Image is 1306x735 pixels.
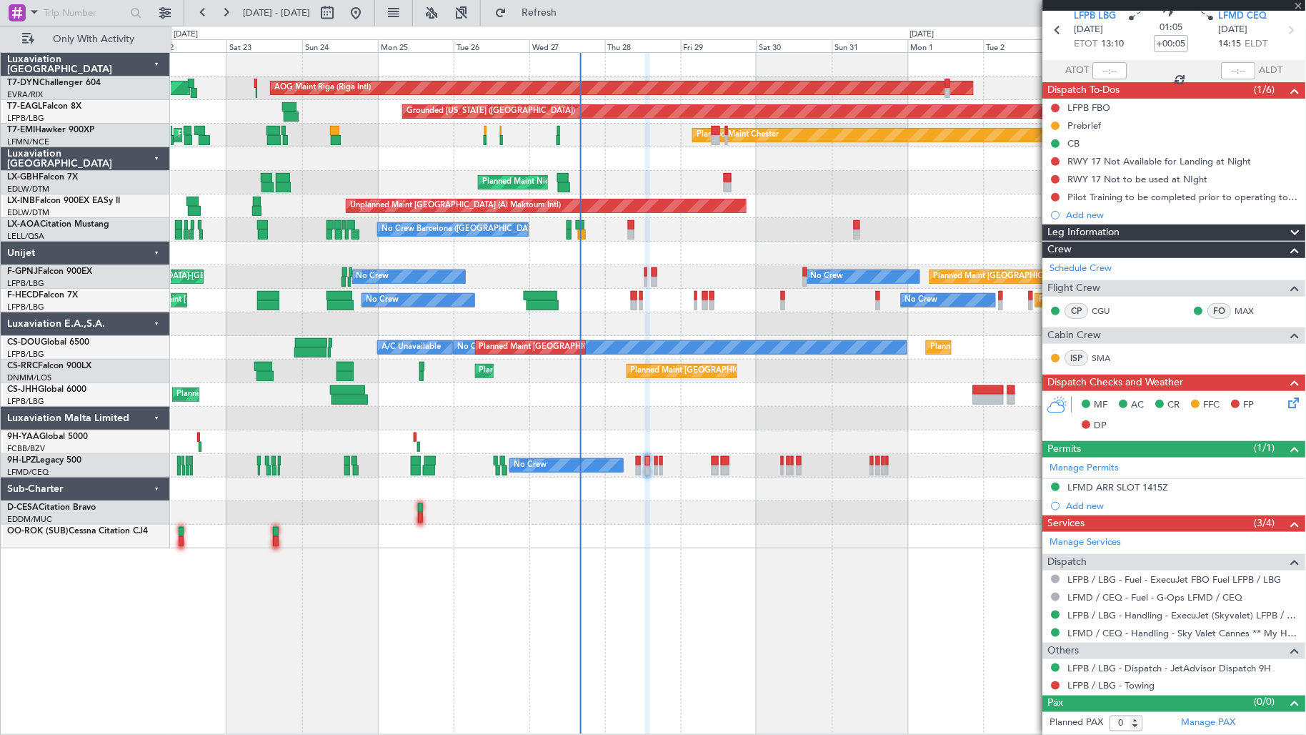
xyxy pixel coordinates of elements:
[757,39,832,52] div: Sat 30
[1068,173,1208,185] div: RWY 17 Not to be used at NIght
[7,456,36,465] span: 9H-LPZ
[1050,461,1120,475] a: Manage Permits
[7,514,52,525] a: EDDM/MUC
[1066,64,1090,78] span: ATOT
[274,77,371,99] div: AOG Maint Riga (Riga Intl)
[1182,716,1236,731] a: Manage PAX
[350,195,562,217] div: Unplanned Maint [GEOGRAPHIC_DATA] (Al Maktoum Intl)
[7,456,81,465] a: 9H-LPZLegacy 500
[366,290,399,311] div: No Crew
[1068,680,1155,692] a: LFPB / LBG - Towing
[1068,137,1080,149] div: CB
[908,39,984,52] div: Mon 1
[1048,554,1087,571] span: Dispatch
[243,6,310,19] span: [DATE] - [DATE]
[681,39,757,52] div: Fri 29
[302,39,378,52] div: Sun 24
[1048,242,1072,258] span: Crew
[7,385,86,394] a: CS-JHHGlobal 6000
[1050,716,1104,731] label: Planned PAX
[7,102,81,111] a: T7-EAGLFalcon 8X
[1048,441,1082,458] span: Permits
[16,28,155,51] button: Only With Activity
[1260,64,1283,78] span: ALDT
[1048,643,1080,659] span: Others
[7,197,35,205] span: LX-INB
[514,455,547,476] div: No Crew
[7,126,94,134] a: T7-EMIHawker 900XP
[7,137,49,147] a: LFMN/NCE
[1255,516,1275,531] span: (3/4)
[7,503,96,512] a: D-CESACitation Bravo
[1068,191,1299,203] div: Pilot Training to be completed prior to operating to LFMD
[482,172,642,193] div: Planned Maint Nice ([GEOGRAPHIC_DATA])
[1235,305,1267,317] a: MAX
[7,338,41,347] span: CS-DOU
[934,266,1159,287] div: Planned Maint [GEOGRAPHIC_DATA] ([GEOGRAPHIC_DATA])
[1040,290,1265,311] div: Planned Maint [GEOGRAPHIC_DATA] ([GEOGRAPHIC_DATA])
[7,373,51,383] a: DNMM/LOS
[7,396,44,407] a: LFPB/LBG
[1068,102,1111,114] div: LFPB FBO
[1075,23,1104,37] span: [DATE]
[7,79,101,87] a: T7-DYNChallenger 604
[7,433,88,441] a: 9H-YAAGlobal 5000
[176,384,402,405] div: Planned Maint [GEOGRAPHIC_DATA] ([GEOGRAPHIC_DATA])
[529,39,605,52] div: Wed 27
[1068,627,1299,639] a: LFMD / CEQ - Handling - Sky Valet Cannes ** My Handling**LFMD / CEQ
[810,266,843,287] div: No Crew
[509,8,569,18] span: Refresh
[7,173,39,182] span: LX-GBH
[7,102,42,111] span: T7-EAGL
[832,39,908,52] div: Sun 31
[7,231,44,242] a: LELL/QSA
[1219,37,1242,51] span: 14:15
[1067,209,1299,221] div: Add new
[7,362,38,370] span: CS-RRC
[1050,262,1112,276] a: Schedule Crew
[1204,398,1220,413] span: FFC
[1219,23,1248,37] span: [DATE]
[1065,303,1089,319] div: CP
[1102,37,1125,51] span: 13:10
[1048,82,1120,99] span: Dispatch To-Dos
[1048,225,1120,241] span: Leg Information
[7,349,44,360] a: LFPB/LBG
[1068,609,1299,621] a: LFPB / LBG - Handling - ExecuJet (Skyvalet) LFPB / LBG
[7,527,69,536] span: OO-ROK (SUB)
[7,89,43,100] a: EVRA/RIX
[1095,398,1108,413] span: MF
[7,267,92,276] a: F-GPNJFalcon 900EX
[7,173,78,182] a: LX-GBHFalcon 7X
[1068,662,1272,674] a: LFPB / LBG - Dispatch - JetAdvisor Dispatch 9H
[7,433,39,441] span: 9H-YAA
[7,291,39,300] span: F-HECD
[174,29,198,41] div: [DATE]
[7,362,91,370] a: CS-RRCFalcon 900LX
[1255,440,1275,455] span: (1/1)
[1160,21,1183,35] span: 01:05
[7,338,89,347] a: CS-DOUGlobal 6500
[488,1,574,24] button: Refresh
[1048,375,1184,391] span: Dispatch Checks and Weather
[1068,155,1252,167] div: RWY 17 Not Available for Landing at Night
[357,266,389,287] div: No Crew
[7,291,78,300] a: F-HECDFalcon 7X
[1048,516,1085,532] span: Services
[37,34,151,44] span: Only With Activity
[1050,536,1122,550] a: Manage Services
[7,113,44,124] a: LFPB/LBG
[457,337,490,358] div: No Crew
[7,278,44,289] a: LFPB/LBG
[7,126,35,134] span: T7-EMI
[382,337,441,358] div: A/C Unavailable
[7,220,40,229] span: LX-AOA
[1219,9,1267,24] span: LFMD CEQ
[910,29,934,41] div: [DATE]
[1075,9,1117,24] span: LFPB LBG
[905,290,938,311] div: No Crew
[1255,82,1275,97] span: (1/6)
[1048,327,1102,344] span: Cabin Crew
[7,184,49,194] a: EDLW/DTM
[7,443,45,454] a: FCBB/BZV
